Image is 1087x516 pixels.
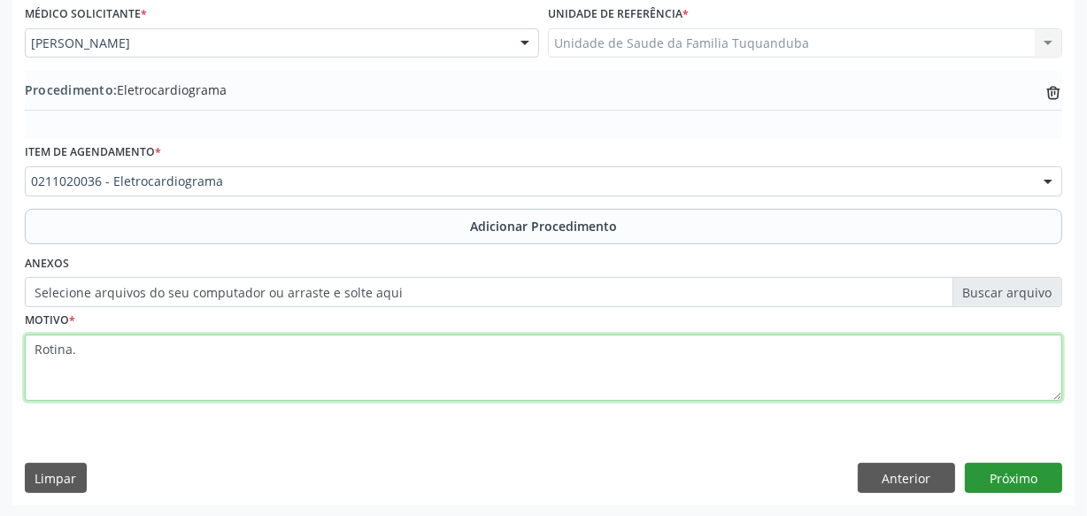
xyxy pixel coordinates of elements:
[31,173,1026,190] span: 0211020036 - Eletrocardiograma
[25,209,1062,244] button: Adicionar Procedimento
[25,307,75,335] label: Motivo
[25,81,227,99] span: Eletrocardiograma
[470,217,617,235] span: Adicionar Procedimento
[25,1,147,28] label: Médico Solicitante
[965,463,1062,493] button: Próximo
[858,463,955,493] button: Anterior
[31,35,503,52] span: [PERSON_NAME]
[25,139,161,166] label: Item de agendamento
[548,1,689,28] label: Unidade de referência
[25,81,117,98] span: Procedimento:
[25,250,69,278] label: Anexos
